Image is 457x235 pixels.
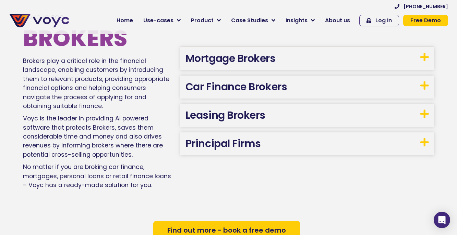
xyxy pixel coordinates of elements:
a: Free Demo [403,15,448,26]
span: Brokers play a critical role in the financial landscape, enabling customers by introducing them t... [23,57,169,110]
a: Log In [359,15,399,26]
span: Free Demo [410,18,441,23]
h3: Principal Firms [180,132,434,155]
span: Log In [375,18,392,23]
h2: Brokers [23,27,173,50]
span: Home [117,16,133,25]
span: Voyc is the leader in providing AI powered software that protects Brokers, saves them considerabl... [23,114,163,159]
a: [PHONE_NUMBER] [395,4,448,9]
a: Case Studies [226,14,280,27]
a: Product [186,14,226,27]
a: Insights [280,14,320,27]
h3: Leasing Brokers [180,104,434,127]
span: Use-cases [143,16,173,25]
a: About us [320,14,355,27]
a: Car Finance Brokers [185,79,287,94]
a: Leasing Brokers [185,108,265,122]
a: Mortgage Brokers [185,51,276,66]
span: Product [191,16,214,25]
h3: Car Finance Brokers [180,76,434,99]
h3: Mortgage Brokers [180,47,434,70]
a: Principal Firms [185,136,261,151]
img: voyc-full-logo [9,14,69,27]
span: No matter if you are broking car finance, mortgages, personal loans or retail finance loans – Voy... [23,163,171,189]
span: Insights [286,16,308,25]
span: Case Studies [231,16,268,25]
span: Find out more - book a free demo [167,227,286,234]
a: Home [111,14,138,27]
div: Open Intercom Messenger [434,212,450,228]
span: [PHONE_NUMBER] [404,4,448,9]
a: Use-cases [138,14,186,27]
span: About us [325,16,350,25]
